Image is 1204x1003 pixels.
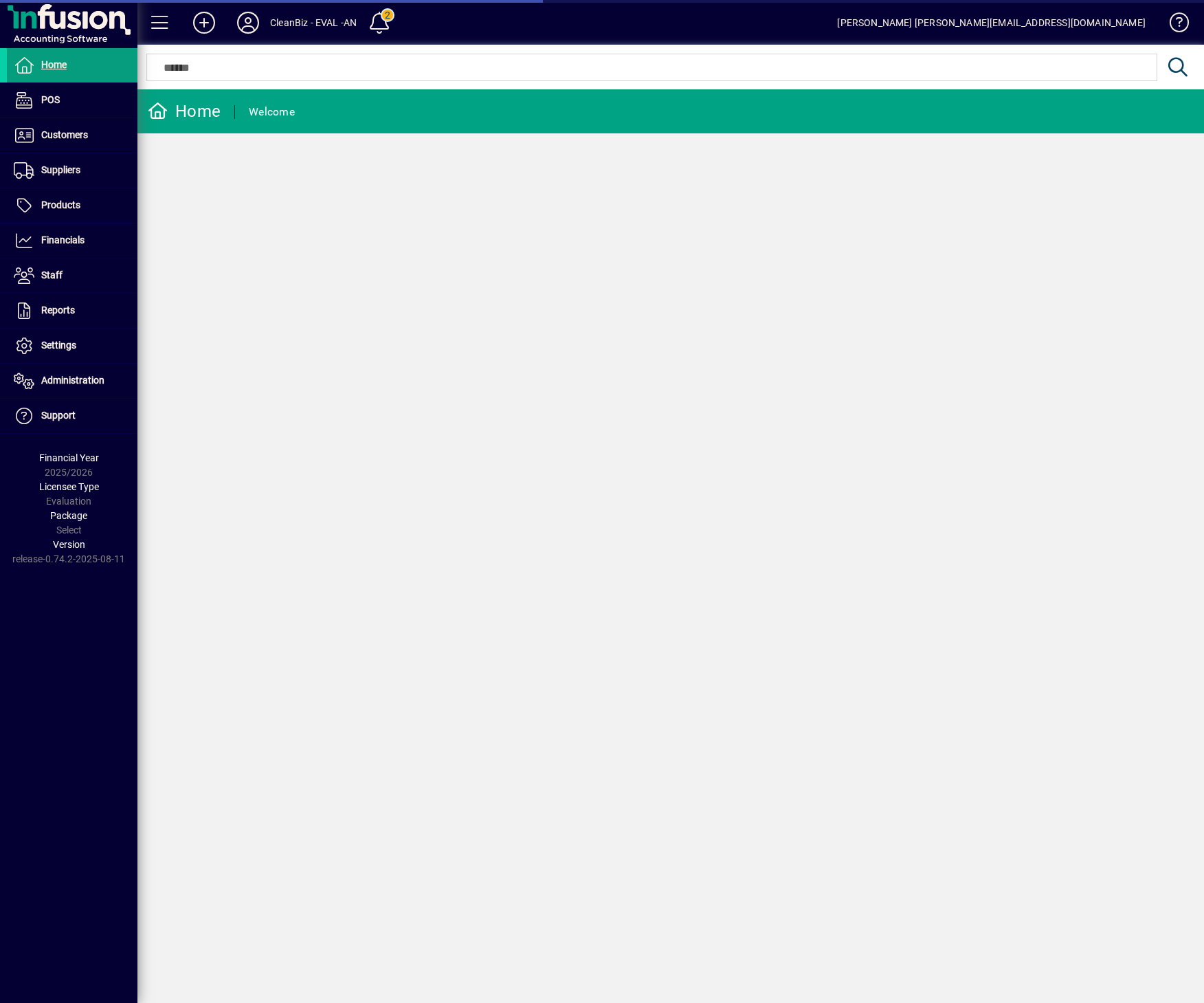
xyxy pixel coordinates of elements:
[41,269,63,280] span: Staff
[41,410,76,421] span: Support
[39,481,99,492] span: Licensee Type
[41,129,88,140] span: Customers
[7,153,137,188] a: Suppliers
[7,188,137,223] a: Products
[7,294,137,328] a: Reports
[7,118,137,153] a: Customers
[53,539,85,550] span: Version
[7,399,137,433] a: Support
[249,101,295,123] div: Welcome
[1159,3,1187,47] a: Knowledge Base
[182,10,226,35] button: Add
[41,375,104,386] span: Administration
[39,452,99,463] span: Financial Year
[270,12,357,34] div: CleanBiz - EVAL -AN
[7,223,137,258] a: Financials
[226,10,270,35] button: Profile
[7,258,137,293] a: Staff
[7,329,137,363] a: Settings
[41,199,80,210] span: Products
[41,59,67,70] span: Home
[41,164,80,175] span: Suppliers
[837,12,1146,34] div: [PERSON_NAME] [PERSON_NAME][EMAIL_ADDRESS][DOMAIN_NAME]
[41,305,75,316] span: Reports
[41,94,60,105] span: POS
[7,83,137,118] a: POS
[41,340,76,351] span: Settings
[50,510,87,521] span: Package
[148,100,221,122] div: Home
[41,234,85,245] span: Financials
[7,364,137,398] a: Administration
